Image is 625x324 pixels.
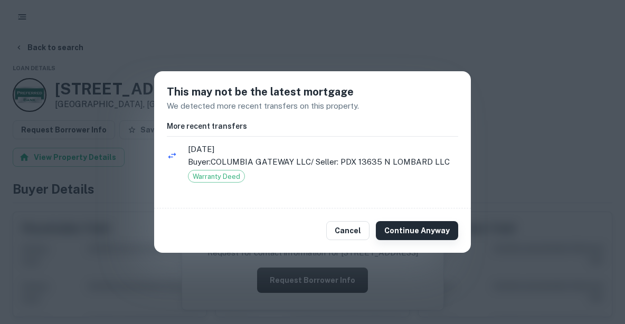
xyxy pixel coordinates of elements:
[188,171,244,182] span: Warranty Deed
[188,143,458,156] span: [DATE]
[188,156,458,168] p: Buyer: COLUMBIA GATEWAY LLC / Seller: PDX 13635 N LOMBARD LLC
[326,221,370,240] button: Cancel
[572,240,625,290] iframe: Chat Widget
[376,221,458,240] button: Continue Anyway
[167,120,458,132] h6: More recent transfers
[167,100,458,112] p: We detected more recent transfers on this property.
[167,84,458,100] h5: This may not be the latest mortgage
[188,170,245,183] div: Warranty Deed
